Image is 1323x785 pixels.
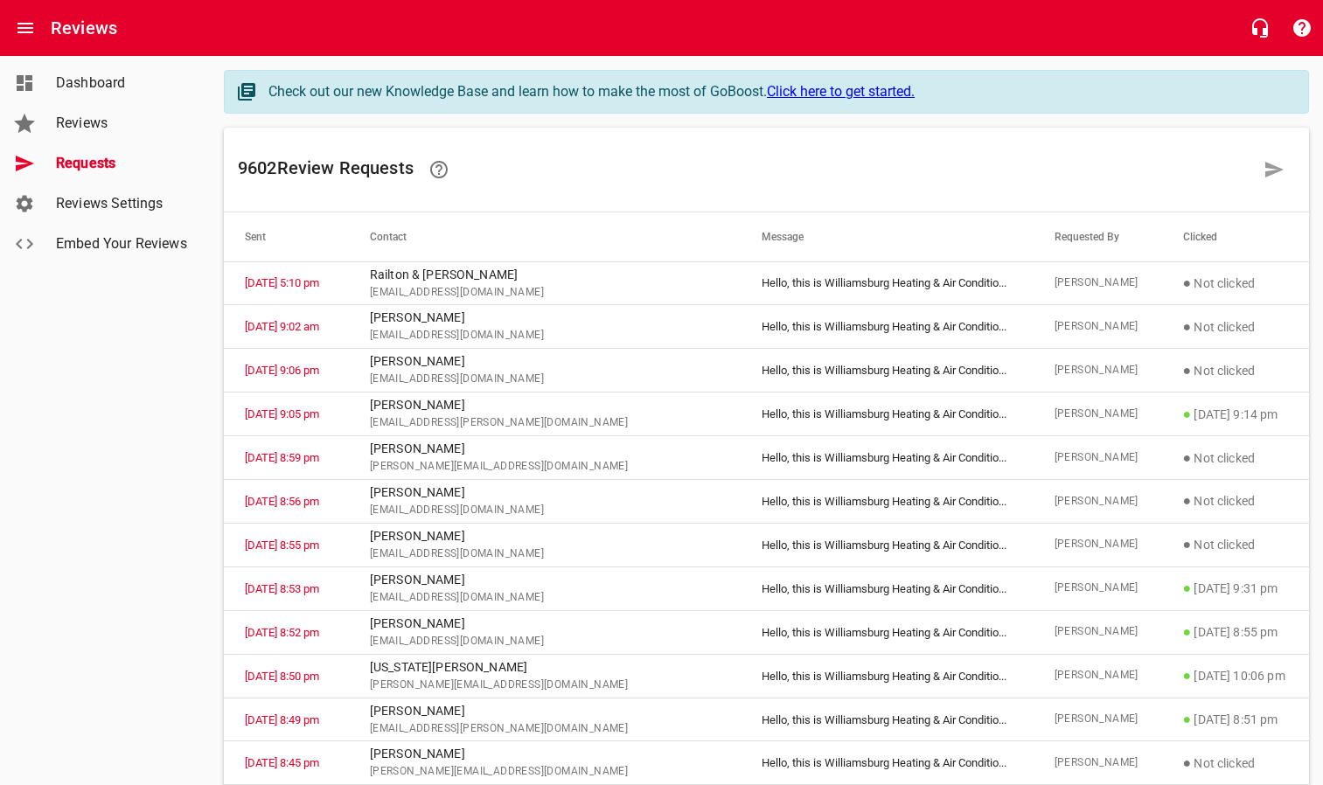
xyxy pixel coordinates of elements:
span: ● [1183,711,1192,727]
p: Not clicked [1183,753,1288,774]
p: Not clicked [1183,316,1288,337]
span: ● [1183,274,1192,291]
span: Embed Your Reviews [56,233,189,254]
p: Not clicked [1183,448,1288,469]
span: [EMAIL_ADDRESS][PERSON_NAME][DOMAIN_NAME] [370,414,720,432]
span: [PERSON_NAME] [1055,493,1141,511]
p: [PERSON_NAME] [370,527,720,545]
p: [US_STATE][PERSON_NAME] [370,658,720,677]
a: [DATE] 8:52 pm [245,626,319,639]
span: [PERSON_NAME][EMAIL_ADDRESS][DOMAIN_NAME] [370,763,720,781]
span: ● [1183,536,1192,552]
a: [DATE] 5:10 pm [245,276,319,289]
td: Hello, this is Williamsburg Heating & Air Conditio ... [741,261,1033,305]
span: [EMAIL_ADDRESS][DOMAIN_NAME] [370,545,720,563]
p: Not clicked [1183,534,1288,555]
span: [PERSON_NAME] [1055,754,1141,772]
span: [PERSON_NAME] [1055,362,1141,379]
h6: 9602 Review Request s [238,149,1253,191]
td: Hello, this is Williamsburg Heating & Air Conditio ... [741,698,1033,741]
p: [PERSON_NAME] [370,702,720,720]
td: Hello, this is Williamsburg Heating & Air Conditio ... [741,392,1033,436]
span: [PERSON_NAME] [1055,274,1141,292]
span: ● [1183,406,1192,422]
h6: Reviews [51,14,117,42]
button: Live Chat [1239,7,1281,49]
th: Message [741,212,1033,261]
p: [PERSON_NAME] [370,745,720,763]
td: Hello, this is Williamsburg Heating & Air Conditio ... [741,436,1033,480]
span: Requests [56,153,189,174]
a: [DATE] 9:02 am [245,320,319,333]
p: [PERSON_NAME] [370,571,720,589]
p: [PERSON_NAME] [370,309,720,327]
span: ● [1183,667,1192,684]
span: [PERSON_NAME] [1055,580,1141,597]
a: [DATE] 9:05 pm [245,407,319,420]
td: Hello, this is Williamsburg Heating & Air Conditio ... [741,305,1033,349]
span: [PERSON_NAME] [1055,711,1141,728]
div: Check out our new Knowledge Base and learn how to make the most of GoBoost. [268,81,1291,102]
span: [PERSON_NAME] [1055,318,1141,336]
span: [PERSON_NAME] [1055,667,1141,684]
span: ● [1183,318,1192,335]
span: Reviews Settings [56,193,189,214]
span: [EMAIL_ADDRESS][DOMAIN_NAME] [370,502,720,519]
span: Reviews [56,113,189,134]
span: [PERSON_NAME] [1055,623,1141,641]
p: Not clicked [1183,490,1288,511]
p: [PERSON_NAME] [370,352,720,371]
a: Request a review [1253,149,1295,191]
td: Hello, this is Williamsburg Heating & Air Conditio ... [741,566,1033,610]
a: [DATE] 8:59 pm [245,451,319,464]
a: [DATE] 8:53 pm [245,582,319,595]
span: Dashboard [56,73,189,94]
span: ● [1183,449,1192,466]
span: [EMAIL_ADDRESS][DOMAIN_NAME] [370,589,720,607]
p: [PERSON_NAME] [370,396,720,414]
span: ● [1183,623,1192,640]
a: [DATE] 9:06 pm [245,364,319,377]
a: [DATE] 8:55 pm [245,538,319,552]
th: Sent [224,212,349,261]
p: [PERSON_NAME] [370,440,720,458]
th: Requested By [1034,212,1162,261]
span: [PERSON_NAME] [1055,449,1141,467]
span: ● [1183,362,1192,379]
td: Hello, this is Williamsburg Heating & Air Conditio ... [741,349,1033,392]
p: Railton & [PERSON_NAME] [370,266,720,284]
button: Open drawer [4,7,46,49]
td: Hello, this is Williamsburg Heating & Air Conditio ... [741,480,1033,524]
a: [DATE] 8:50 pm [245,670,319,683]
span: [PERSON_NAME][EMAIL_ADDRESS][DOMAIN_NAME] [370,677,720,694]
p: [PERSON_NAME] [370,615,720,633]
a: Click here to get started. [767,83,915,100]
p: Not clicked [1183,360,1288,381]
p: [DATE] 8:55 pm [1183,622,1288,643]
td: Hello, this is Williamsburg Heating & Air Conditio ... [741,654,1033,698]
span: ● [1183,754,1192,771]
a: [DATE] 8:45 pm [245,756,319,769]
a: [DATE] 8:49 pm [245,713,319,726]
td: Hello, this is Williamsburg Heating & Air Conditio ... [741,610,1033,654]
p: [DATE] 9:14 pm [1183,404,1288,425]
p: [DATE] 9:31 pm [1183,578,1288,599]
p: [PERSON_NAME] [370,483,720,502]
p: Not clicked [1183,273,1288,294]
span: ● [1183,580,1192,596]
span: [PERSON_NAME][EMAIL_ADDRESS][DOMAIN_NAME] [370,458,720,476]
a: [DATE] 8:56 pm [245,495,319,508]
span: [EMAIL_ADDRESS][DOMAIN_NAME] [370,633,720,650]
p: [DATE] 10:06 pm [1183,665,1288,686]
span: [EMAIL_ADDRESS][DOMAIN_NAME] [370,327,720,344]
th: Contact [349,212,741,261]
span: [EMAIL_ADDRESS][DOMAIN_NAME] [370,284,720,302]
span: [PERSON_NAME] [1055,536,1141,553]
span: [EMAIL_ADDRESS][DOMAIN_NAME] [370,371,720,388]
a: Learn how requesting reviews can improve your online presence [418,149,460,191]
td: Hello, this is Williamsburg Heating & Air Conditio ... [741,741,1033,785]
span: [EMAIL_ADDRESS][PERSON_NAME][DOMAIN_NAME] [370,720,720,738]
span: [PERSON_NAME] [1055,406,1141,423]
td: Hello, this is Williamsburg Heating & Air Conditio ... [741,523,1033,566]
button: Support Portal [1281,7,1323,49]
